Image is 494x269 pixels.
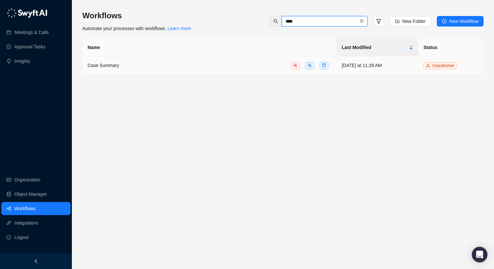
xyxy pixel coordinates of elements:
span: Automate your processes with workflows. [82,26,191,31]
a: Integrations [14,216,38,229]
span: Last Modified [342,44,408,51]
button: New Workflow [437,16,484,26]
span: folder-add [395,19,400,24]
a: Insights [14,55,30,68]
span: filter [376,19,381,24]
span: file-sync [322,63,326,67]
th: Name [82,39,337,57]
div: Open Intercom Messenger [472,247,487,262]
a: Object Manager [14,188,47,201]
span: logout [7,235,11,240]
a: Workflows [14,202,35,215]
span: Logout [14,231,28,244]
th: Status [418,39,484,57]
span: Case Summary [88,63,119,68]
button: New Folder [390,16,431,26]
span: warning [426,63,430,67]
h3: Workflows [82,10,191,21]
span: search [273,19,278,24]
span: close-circle [360,18,364,25]
span: close-circle [360,19,364,23]
a: Organization [14,173,40,186]
span: team [308,63,312,67]
span: New Folder [402,18,426,25]
a: Meetings & Calls [14,26,49,39]
td: [DATE] at 11:28 AM [337,57,418,75]
span: New Workflow [449,18,478,25]
span: Unpublished [432,63,454,68]
img: logo-05li4sbe.png [7,8,47,18]
a: Learn more [168,26,191,31]
a: Approval Tasks [14,40,45,53]
span: team [293,63,297,67]
span: plus-circle [442,19,447,24]
span: left [34,259,38,263]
